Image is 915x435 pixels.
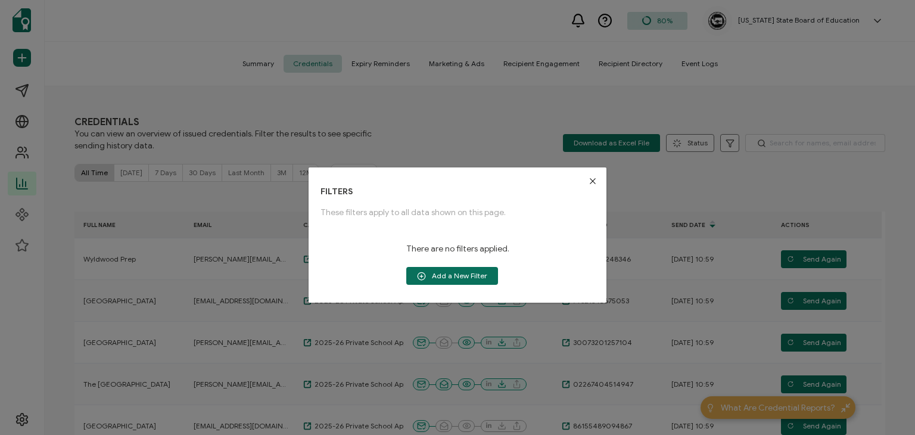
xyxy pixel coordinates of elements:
[320,185,595,198] span: FILTERS
[406,243,509,255] p: There are no filters applied.
[309,167,606,303] div: dialog
[579,167,606,195] button: Close
[406,267,498,285] button: Add a New Filter
[855,378,915,435] iframe: Chat Widget
[407,267,497,285] span: Add a New Filter
[320,207,506,219] p: These filters apply to all data shown on this page.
